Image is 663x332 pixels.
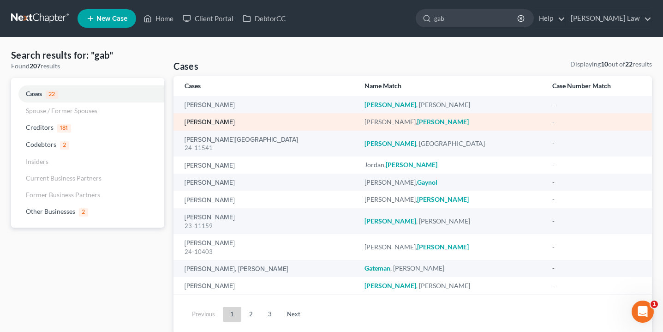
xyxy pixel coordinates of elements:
[552,264,641,273] div: -
[26,157,48,165] span: Insiders
[30,62,41,70] strong: 207
[280,307,308,322] a: Next
[185,180,235,186] a: [PERSON_NAME]
[223,307,241,322] a: 1
[364,217,538,226] div: , [PERSON_NAME]
[79,208,88,217] span: 2
[11,103,164,119] a: Spouse / Former Spouses
[417,243,469,251] em: [PERSON_NAME]
[570,60,652,69] div: Displaying out of results
[11,85,164,103] a: Cases22
[185,163,235,169] a: [PERSON_NAME]
[552,281,641,290] div: -
[364,101,416,109] em: [PERSON_NAME]
[139,10,178,27] a: Home
[11,61,164,71] div: Found results
[185,197,235,204] a: [PERSON_NAME]
[417,178,437,186] em: Gaynol
[11,203,164,220] a: Other Businesses2
[185,266,288,272] a: [PERSON_NAME], [PERSON_NAME]
[185,222,349,230] div: 23-11159
[178,10,238,27] a: Client Portal
[364,139,416,147] em: [PERSON_NAME]
[185,144,349,152] div: 24-11541
[11,153,164,170] a: Insiders
[552,178,641,187] div: -
[534,10,565,27] a: Help
[364,139,538,148] div: , [GEOGRAPHIC_DATA]
[185,247,349,256] div: 24-10403
[26,140,56,148] span: Codebtors
[601,60,608,68] strong: 10
[185,119,235,126] a: [PERSON_NAME]
[185,102,235,109] a: [PERSON_NAME]
[173,60,198,72] h4: Cases
[11,119,164,136] a: Creditors181
[57,124,71,133] span: 181
[386,161,437,169] em: [PERSON_NAME]
[11,136,164,153] a: Codebtors2
[364,160,538,169] div: Jordan,
[173,76,357,96] th: Cases
[364,264,390,272] em: Gateman
[632,301,654,323] iframe: Intercom live chat
[552,100,641,109] div: -
[357,76,545,96] th: Name Match
[185,283,235,290] a: [PERSON_NAME]
[545,76,652,96] th: Case Number Match
[625,60,633,68] strong: 22
[364,281,538,290] div: , [PERSON_NAME]
[185,214,235,221] a: [PERSON_NAME]
[96,15,127,22] span: New Case
[417,195,469,203] em: [PERSON_NAME]
[242,307,260,322] a: 2
[185,137,298,143] a: [PERSON_NAME][GEOGRAPHIC_DATA]
[364,117,538,127] div: [PERSON_NAME],
[26,107,97,115] span: Spouse / Former Spouses
[434,10,519,27] input: Search by name...
[11,187,164,203] a: Former Business Partners
[552,117,641,127] div: -
[552,195,641,204] div: -
[552,217,641,226] div: -
[364,264,538,273] div: , [PERSON_NAME]
[552,242,641,252] div: -
[60,141,69,150] span: 2
[364,100,538,109] div: , [PERSON_NAME]
[26,123,54,131] span: Creditors
[26,90,42,97] span: Cases
[364,282,416,290] em: [PERSON_NAME]
[46,91,58,99] span: 22
[417,118,469,126] em: [PERSON_NAME]
[26,191,100,199] span: Former Business Partners
[261,307,279,322] a: 3
[364,217,416,225] em: [PERSON_NAME]
[552,160,641,169] div: -
[185,240,235,247] a: [PERSON_NAME]
[364,242,538,252] div: [PERSON_NAME],
[566,10,651,27] a: [PERSON_NAME] Law
[552,139,641,148] div: -
[11,170,164,187] a: Current Business Partners
[238,10,290,27] a: DebtorCC
[26,207,75,215] span: Other Businesses
[364,178,538,187] div: [PERSON_NAME],
[11,48,164,61] h4: Search results for: "gab"
[364,195,538,204] div: [PERSON_NAME],
[26,174,102,182] span: Current Business Partners
[651,301,658,308] span: 1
